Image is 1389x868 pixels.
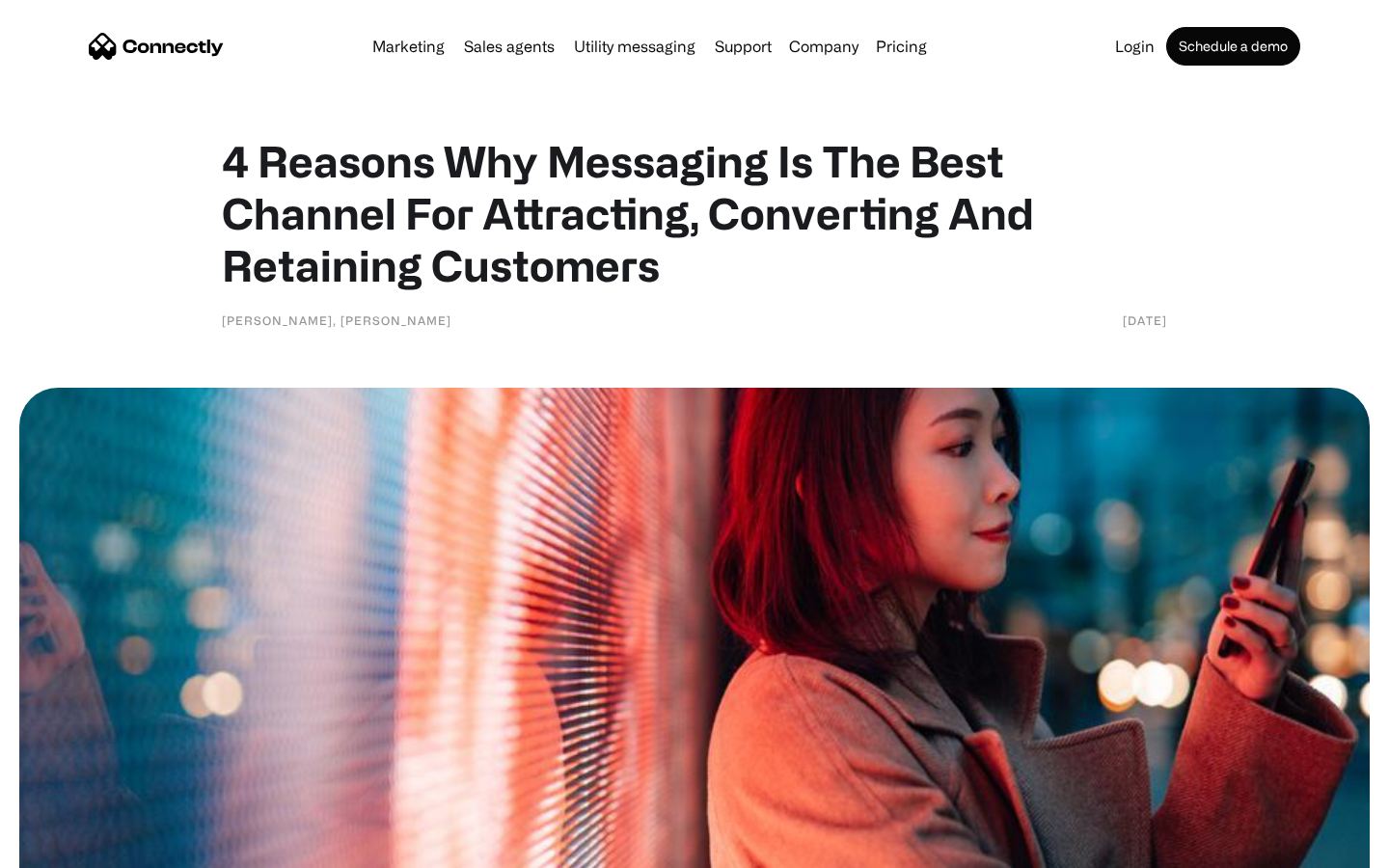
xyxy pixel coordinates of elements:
a: Utility messaging [566,39,703,54]
a: Pricing [868,39,935,54]
h1: 4 Reasons Why Messaging Is The Best Channel For Attracting, Converting And Retaining Customers [222,135,1167,291]
a: home [89,32,224,61]
a: Marketing [365,39,452,54]
a: Schedule a demo [1166,27,1300,66]
ul: Language list [39,834,116,861]
div: [DATE] [1123,311,1167,330]
a: Support [707,39,779,54]
div: [PERSON_NAME], [PERSON_NAME] [222,311,451,330]
a: Sales agents [456,39,562,54]
div: Company [789,33,858,60]
a: Login [1107,39,1162,54]
div: Company [783,33,864,60]
aside: Language selected: English [19,834,116,861]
